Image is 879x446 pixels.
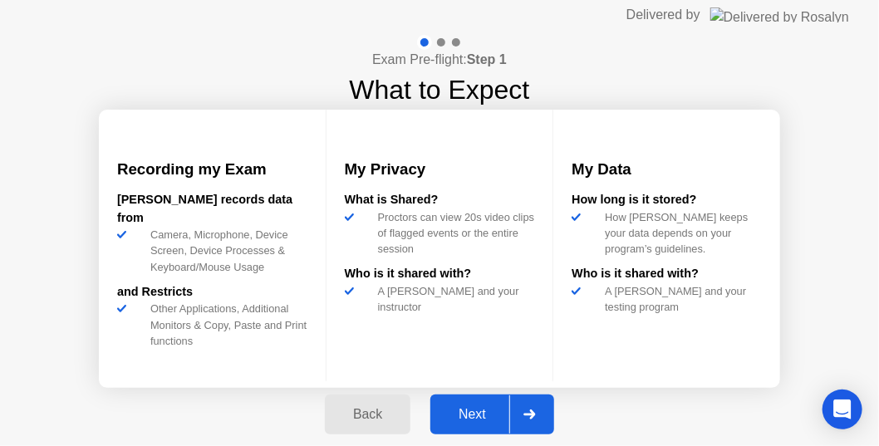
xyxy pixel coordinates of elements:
[117,158,307,181] h3: Recording my Exam
[345,158,535,181] h3: My Privacy
[572,191,762,209] div: How long is it stored?
[371,209,535,257] div: Proctors can view 20s video clips of flagged events or the entire session
[345,265,535,283] div: Who is it shared with?
[823,390,862,429] div: Open Intercom Messenger
[144,301,307,349] div: Other Applications, Additional Monitors & Copy, Paste and Print functions
[325,395,410,434] button: Back
[435,407,509,422] div: Next
[710,7,849,22] img: Delivered by Rosalyn
[372,50,507,70] h4: Exam Pre-flight:
[626,5,700,25] div: Delivered by
[572,158,762,181] h3: My Data
[144,227,307,275] div: Camera, Microphone, Device Screen, Device Processes & Keyboard/Mouse Usage
[345,191,535,209] div: What is Shared?
[572,265,762,283] div: Who is it shared with?
[330,407,405,422] div: Back
[467,52,507,66] b: Step 1
[117,283,307,301] div: and Restricts
[117,191,307,227] div: [PERSON_NAME] records data from
[430,395,554,434] button: Next
[598,209,762,257] div: How [PERSON_NAME] keeps your data depends on your program’s guidelines.
[371,283,535,315] div: A [PERSON_NAME] and your instructor
[350,70,530,110] h1: What to Expect
[598,283,762,315] div: A [PERSON_NAME] and your testing program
